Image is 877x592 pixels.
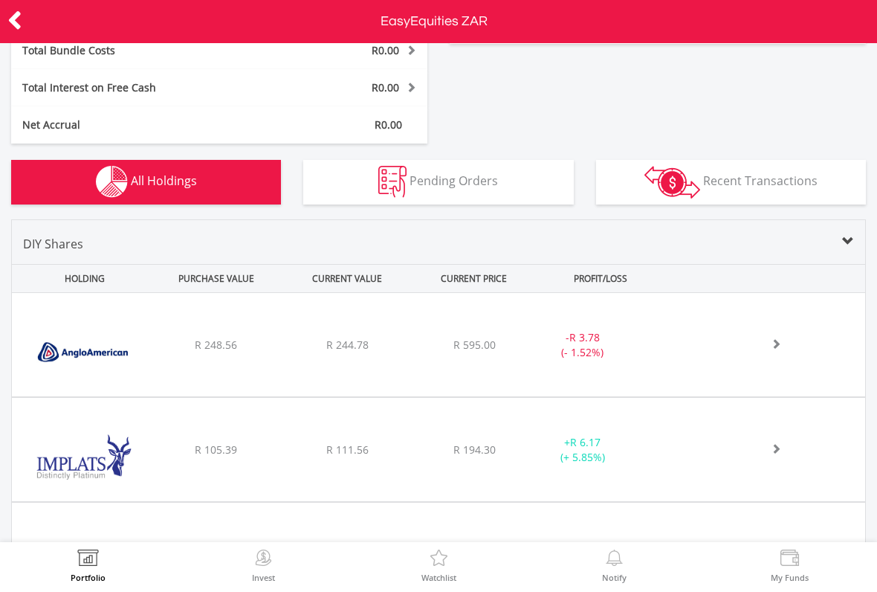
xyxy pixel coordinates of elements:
[453,338,496,352] span: R 595.00
[596,160,866,205] button: Recent Transactions
[375,118,402,132] span: R0.00
[252,550,275,582] a: Invest
[378,166,407,198] img: pending_instructions-wht.png
[131,173,197,189] span: All Holdings
[11,118,254,132] div: Net Accrual
[326,338,369,352] span: R 244.78
[771,550,809,582] a: My Funds
[11,43,254,58] div: Total Bundle Costs
[13,265,150,292] div: HOLDING
[372,80,399,94] span: R0.00
[372,43,399,57] span: R0.00
[569,330,600,344] span: R 3.78
[11,160,281,205] button: All Holdings
[71,550,106,582] a: Portfolio
[427,550,450,570] img: Watchlist
[252,573,275,582] label: Invest
[77,550,100,570] img: View Portfolio
[570,435,601,449] span: R 6.17
[421,573,456,582] label: Watchlist
[410,173,498,189] span: Pending Orders
[602,550,627,582] a: Notify
[19,312,149,393] img: EQU.ZA.AGL.png
[303,160,573,205] button: Pending Orders
[19,416,149,498] img: EQU.ZA.IMP.png
[283,265,411,292] div: CURRENT VALUE
[603,550,626,570] img: View Notifications
[96,166,128,198] img: holdings-wht.png
[326,443,369,457] span: R 111.56
[11,80,254,95] div: Total Interest on Free Cash
[537,265,664,292] div: PROFIT/LOSS
[778,550,801,570] img: View Funds
[195,443,237,457] span: R 105.39
[71,573,106,582] label: Portfolio
[703,173,818,189] span: Recent Transactions
[526,330,639,360] div: - (- 1.52%)
[602,573,627,582] label: Notify
[23,236,83,252] span: DIY Shares
[252,550,275,570] img: Invest Now
[152,265,280,292] div: PURCHASE VALUE
[415,265,534,292] div: CURRENT PRICE
[421,550,456,582] a: Watchlist
[526,435,639,465] div: + (+ 5.85%)
[771,573,809,582] label: My Funds
[453,443,496,457] span: R 194.30
[195,338,237,352] span: R 248.56
[644,166,700,199] img: transactions-zar-wht.png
